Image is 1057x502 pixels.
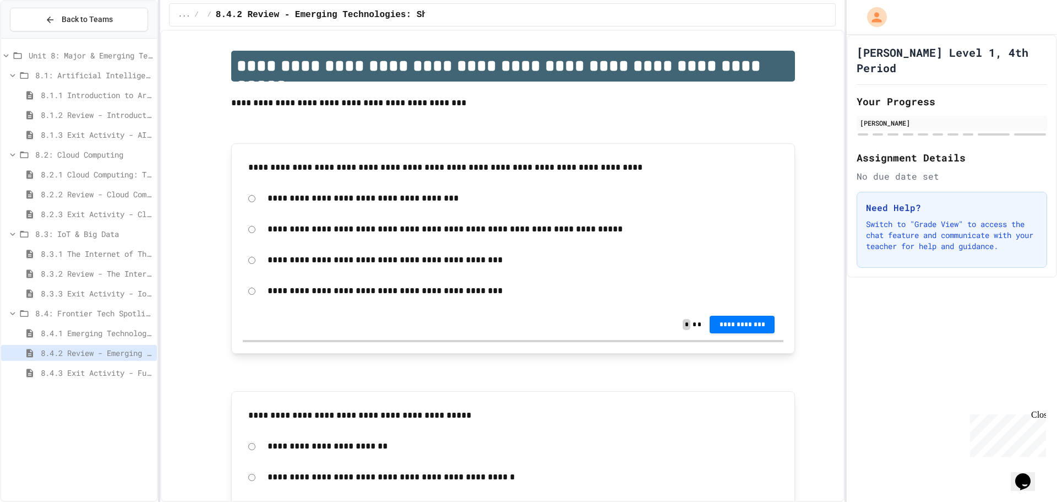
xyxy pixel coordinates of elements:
[866,201,1038,214] h3: Need Help?
[35,228,152,240] span: 8.3: IoT & Big Data
[41,367,152,379] span: 8.4.3 Exit Activity - Future Tech Challenge
[857,150,1047,165] h2: Assignment Details
[41,208,152,220] span: 8.2.3 Exit Activity - Cloud Service Detective
[41,327,152,339] span: 8.4.1 Emerging Technologies: Shaping Our Digital Future
[866,219,1038,252] p: Switch to "Grade View" to access the chat feature and communicate with your teacher for help and ...
[41,109,152,121] span: 8.1.2 Review - Introduction to Artificial Intelligence
[1011,458,1046,491] iframe: chat widget
[216,8,554,21] span: 8.4.2 Review - Emerging Technologies: Shaping Our Digital Future
[41,129,152,141] span: 8.1.3 Exit Activity - AI Detective
[35,307,152,319] span: 8.4: Frontier Tech Spotlight
[4,4,76,70] div: Chat with us now!Close
[10,8,148,31] button: Back to Teams
[41,169,152,180] span: 8.2.1 Cloud Computing: Transforming the Digital World
[35,149,152,160] span: 8.2: Cloud Computing
[41,288,152,299] span: 8.3.3 Exit Activity - IoT Data Detective Challenge
[208,10,211,19] span: /
[41,188,152,200] span: 8.2.2 Review - Cloud Computing
[966,410,1046,457] iframe: chat widget
[856,4,890,30] div: My Account
[41,248,152,260] span: 8.3.1 The Internet of Things and Big Data: Our Connected Digital World
[29,50,152,61] span: Unit 8: Major & Emerging Technologies
[860,118,1044,128] div: [PERSON_NAME]
[62,14,113,25] span: Back to Teams
[41,89,152,101] span: 8.1.1 Introduction to Artificial Intelligence
[41,347,152,359] span: 8.4.2 Review - Emerging Technologies: Shaping Our Digital Future
[857,170,1047,183] div: No due date set
[35,69,152,81] span: 8.1: Artificial Intelligence Basics
[194,10,198,19] span: /
[857,94,1047,109] h2: Your Progress
[41,268,152,279] span: 8.3.2 Review - The Internet of Things and Big Data
[178,10,190,19] span: ...
[857,45,1047,75] h1: [PERSON_NAME] Level 1, 4th Period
